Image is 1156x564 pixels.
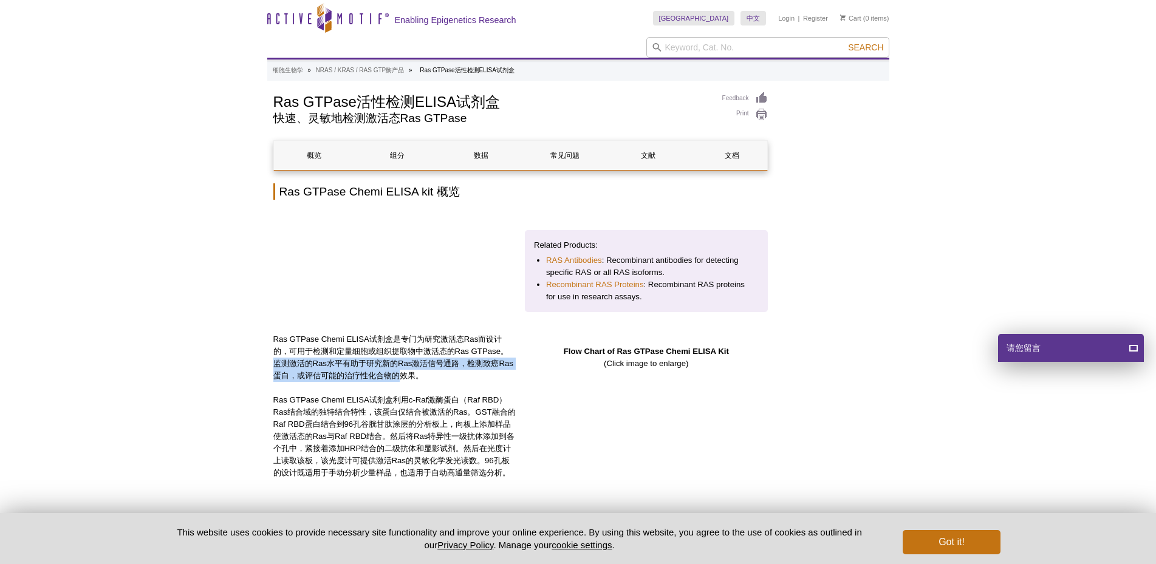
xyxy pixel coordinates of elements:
a: RAS Antibodies [546,254,602,267]
img: Your Cart [840,15,846,21]
strong: Flow Chart of Ras GTPase Chemi ELISA Kit [564,347,729,356]
a: 文档 [692,141,772,170]
li: : Recombinant antibodies for detecting specific RAS or all RAS isoforms. [546,254,747,279]
a: Recombinant RAS Proteins [546,279,644,291]
a: Login [778,14,795,22]
button: Search [844,42,887,53]
a: 中文 [740,11,766,25]
a: 常见问题 [524,141,604,170]
li: (0 items) [840,11,889,25]
li: : Recombinant RAS proteins for use in research assays. [546,279,747,303]
a: 细胞生物学 [273,65,303,76]
li: Ras GTPase活性检测ELISA试剂盒 [420,67,515,73]
a: 数据 [441,141,521,170]
span: Search [848,42,883,52]
a: Register [803,14,828,22]
p: (Click image to enlarge) [525,345,768,370]
a: Print [722,108,768,121]
a: NRAS / KRAS / RAS GTP酶产品 [316,65,405,76]
h2: 快速、灵敏地检测激活态Ras GTPase [273,113,710,124]
button: Got it! [903,530,1000,554]
p: Related Products: [534,239,759,251]
p: Ras GTPase Chemi ELISA试剂盒利用c-Raf激酶蛋白（Raf RBD）Ras结合域的独特结合特性，该蛋白仅结合被激活的Ras。GST融合的Raf RBD蛋白结合到96孔谷胱甘... [273,394,516,479]
li: » [307,67,311,73]
h1: Ras GTPase活性检测ELISA试剂盒 [273,92,710,110]
button: cookie settings [552,540,612,550]
a: 概览 [274,141,354,170]
h2: Ras GTPase Chemi ELISA kit 概览 [273,183,768,200]
a: [GEOGRAPHIC_DATA] [653,11,735,25]
a: 文献 [608,141,688,170]
li: » [409,67,412,73]
li: | [798,11,800,25]
input: Keyword, Cat. No. [646,37,889,58]
p: Ras GTPase Chemi ELISA试剂盒是专门为研究激活态Ras而设计的，可用于检测和定量细胞或组织提取物中激活态的Ras GTPase。监测激活的Ras水平有助于研究新的Ras激活信... [273,333,516,382]
a: Feedback [722,92,768,105]
a: Privacy Policy [437,540,493,550]
span: 请您留言 [1005,334,1041,362]
a: Cart [840,14,861,22]
p: This website uses cookies to provide necessary site functionality and improve your online experie... [156,526,883,551]
a: 组分 [357,141,437,170]
h2: Enabling Epigenetics Research [395,15,516,25]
